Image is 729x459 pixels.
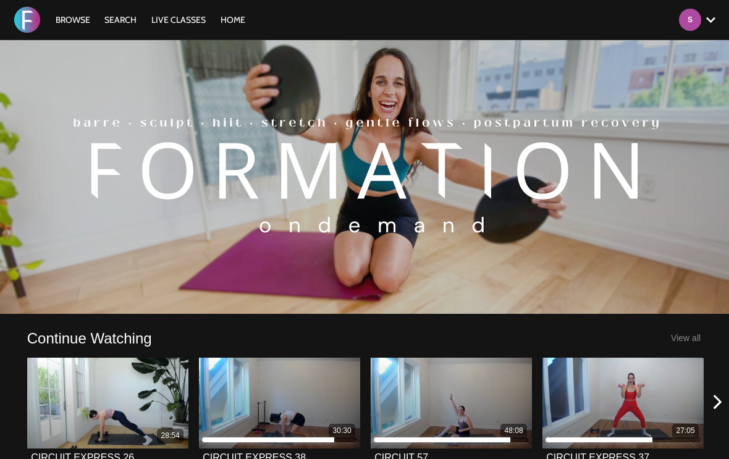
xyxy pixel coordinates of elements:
[214,14,251,25] a: HOME
[505,426,523,436] div: 48:08
[676,426,695,436] div: 27:05
[161,431,180,441] div: 28:54
[333,426,352,436] div: 30:30
[98,14,143,25] a: Search
[49,14,252,26] nav: Primary
[671,333,701,343] a: View all
[27,329,152,348] a: Continue Watching
[49,14,96,25] a: Browse
[145,14,212,25] a: LIVE CLASSES
[14,7,40,33] img: FORMATION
